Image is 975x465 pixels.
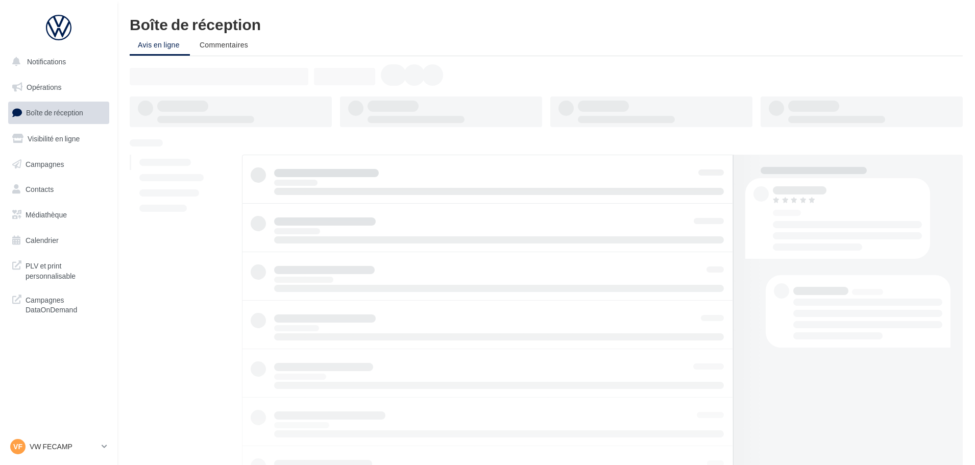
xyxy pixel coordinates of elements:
[6,179,111,200] a: Contacts
[6,255,111,285] a: PLV et print personnalisable
[6,102,111,124] a: Boîte de réception
[26,159,64,168] span: Campagnes
[26,210,67,219] span: Médiathèque
[27,83,61,91] span: Opérations
[30,442,97,452] p: VW FECAMP
[26,236,59,244] span: Calendrier
[27,57,66,66] span: Notifications
[28,134,80,143] span: Visibilité en ligne
[26,259,105,281] span: PLV et print personnalisable
[6,289,111,319] a: Campagnes DataOnDemand
[26,185,54,193] span: Contacts
[6,77,111,98] a: Opérations
[6,128,111,150] a: Visibilité en ligne
[6,204,111,226] a: Médiathèque
[200,40,248,49] span: Commentaires
[130,16,963,32] div: Boîte de réception
[26,293,105,315] span: Campagnes DataOnDemand
[13,442,22,452] span: VF
[8,437,109,456] a: VF VW FECAMP
[6,51,107,72] button: Notifications
[6,230,111,251] a: Calendrier
[26,108,83,117] span: Boîte de réception
[6,154,111,175] a: Campagnes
